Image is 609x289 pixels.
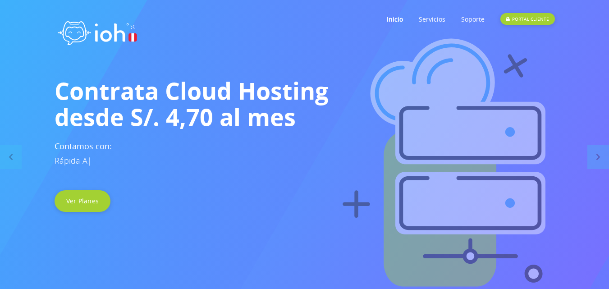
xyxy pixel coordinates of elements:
a: PORTAL CLIENTE [500,1,554,37]
a: Inicio [387,1,403,37]
span: Rápida A [55,155,87,166]
a: Servicios [419,1,445,37]
img: logo ioh [55,11,140,51]
h3: Contamos con: [55,139,555,168]
span: | [87,155,92,166]
a: Ver Planes [55,190,111,212]
h1: Contrata Cloud Hosting desde S/. 4,70 al mes [55,78,555,130]
a: Soporte [461,1,485,37]
div: PORTAL CLIENTE [500,13,554,25]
